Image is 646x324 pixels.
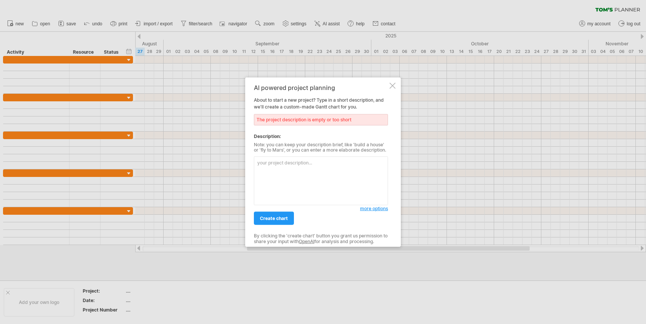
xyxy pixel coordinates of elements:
[254,233,388,244] div: By clicking the 'create chart' button you grant us permission to share your input with for analys...
[254,84,388,240] div: About to start a new project? Type in a short description, and we'll create a custom-made Gantt c...
[254,114,388,125] div: The project description is empty or too short
[260,215,288,221] span: create chart
[254,84,388,91] div: AI powered project planning
[299,238,314,244] a: OpenAI
[254,212,294,225] a: create chart
[254,133,388,140] div: Description:
[360,206,388,211] span: more options
[254,142,388,153] div: Note: you can keep your description brief, like 'build a house' or 'fly to Mars', or you can ente...
[360,205,388,212] a: more options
